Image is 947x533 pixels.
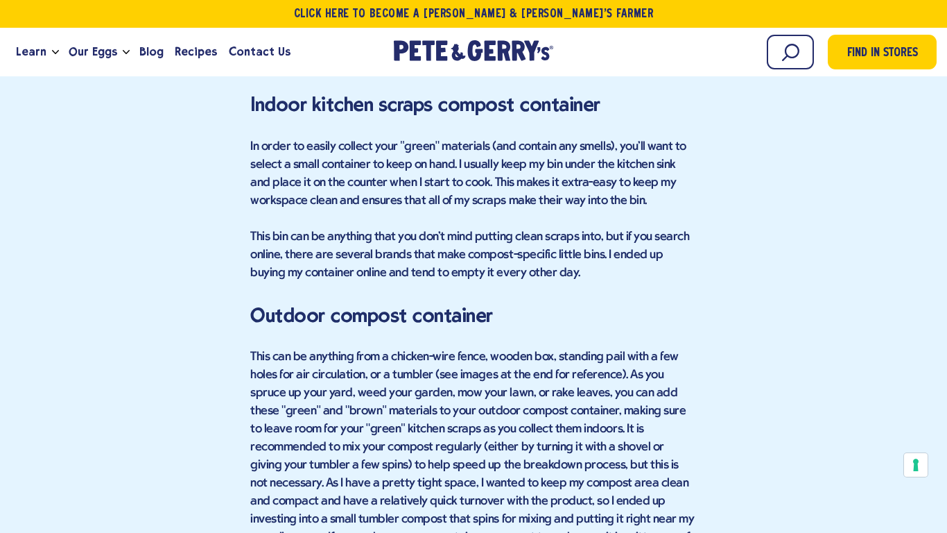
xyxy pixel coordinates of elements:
a: Learn [10,33,52,71]
button: Open the dropdown menu for Learn [52,50,59,55]
span: Learn [16,43,46,60]
h3: Outdoor compost container [250,301,697,331]
button: Your consent preferences for tracking technologies [904,453,928,477]
a: Recipes [169,33,223,71]
span: Find in Stores [847,44,918,63]
span: Blog [139,43,164,60]
a: Contact Us [223,33,296,71]
a: Blog [134,33,169,71]
button: Open the dropdown menu for Our Eggs [123,50,130,55]
span: Contact Us [229,43,290,60]
a: Find in Stores [828,35,937,69]
input: Search [767,35,814,69]
p: In order to easily collect your "green" materials (and contain any smells), you'll want to select... [250,138,697,210]
h3: Indoor kitchen scraps compost container [250,90,697,120]
p: This bin can be anything that you don't mind putting clean scraps into, but if you search online,... [250,228,697,282]
span: Our Eggs [69,43,117,60]
a: Our Eggs [63,33,123,71]
span: Recipes [175,43,217,60]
